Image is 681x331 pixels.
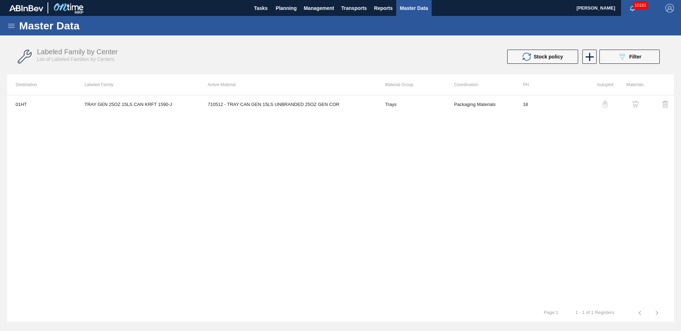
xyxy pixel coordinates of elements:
td: Trays [377,95,445,113]
div: Delete Labeled Family X Center [647,96,674,113]
td: 1 - 1 of 1 Registers [567,304,623,315]
th: Materials [614,74,644,95]
img: TNhmsLtSVTkK8tSr43FrP2fwEKptu5GPRR3wAAAABJRU5ErkJggg== [9,5,43,11]
td: TRAY GEN 25OZ 15LS CAN KRFT 1590-J [76,95,199,113]
span: Management [304,4,334,12]
td: 01HT [7,95,76,113]
td: Page : 1 [535,304,567,315]
img: auto-pilot-icon [602,101,609,108]
div: New labeled family by center [582,50,596,64]
img: delete-icon [661,100,670,108]
img: shopping-cart-icon [632,101,639,108]
td: 710512 - TRAY CAN GEN 15LS UNBRANDED 25OZ GEN COR [199,95,377,113]
span: 10163 [633,1,648,9]
span: Filter [629,54,641,60]
div: Autopilot Configuration [587,96,614,113]
div: Update stock policy [507,50,582,64]
th: PH [514,74,583,95]
button: auto-pilot-icon [597,96,614,113]
img: Logout [665,4,674,12]
td: Packaging Materials [445,95,514,113]
th: Destination [7,74,76,95]
button: Filter [599,50,660,64]
span: List of Labeled Families by Centers [37,56,115,62]
h1: Master Data [19,22,145,30]
th: Material Group [377,74,445,95]
button: Notifications [621,3,644,13]
button: shopping-cart-icon [627,96,644,113]
th: Autopilot [583,74,614,95]
span: Tasks [253,4,268,12]
span: Reports [374,4,393,12]
span: Transports [341,4,367,12]
button: delete-icon [657,96,674,113]
th: Active Material [199,74,377,95]
span: Planning [276,4,297,12]
th: Coordination [445,74,514,95]
button: Stock policy [507,50,578,64]
span: Stock policy [534,54,563,60]
td: 18 [514,95,583,113]
div: View Materials [617,96,644,113]
th: Labeled Family [76,74,199,95]
span: Master Data [400,4,428,12]
div: Filter labeled family by center [596,50,663,64]
span: Labeled Family by Center [37,48,118,56]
